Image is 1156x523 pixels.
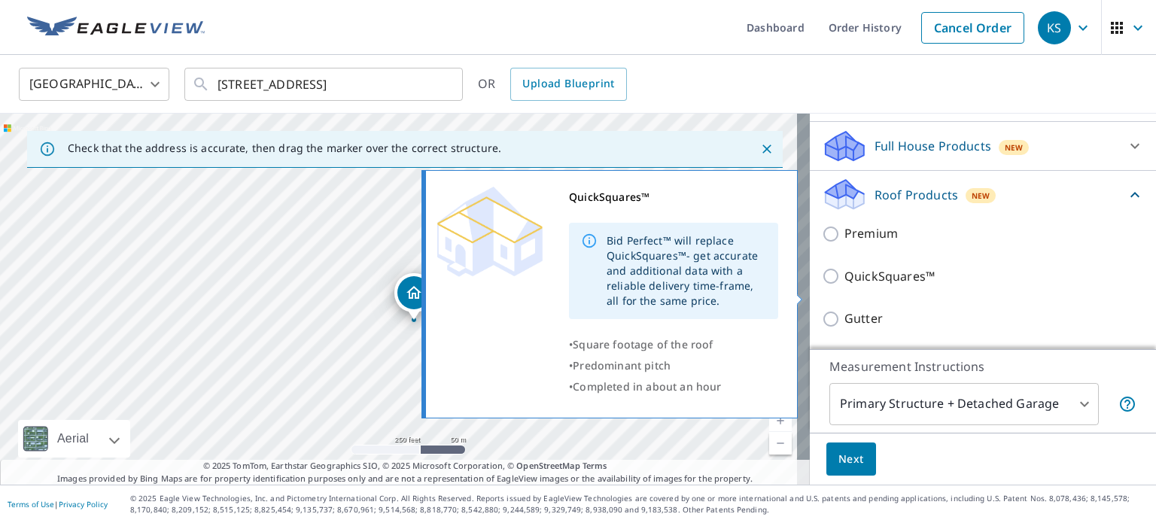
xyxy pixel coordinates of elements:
p: Premium [844,224,898,243]
p: | [8,500,108,509]
span: Predominant pitch [573,358,671,372]
div: • [569,376,778,397]
div: Full House ProductsNew [822,128,1144,164]
p: Roof Products [875,186,958,204]
input: Search by address or latitude-longitude [218,63,432,105]
a: OpenStreetMap [516,460,580,471]
button: Next [826,442,876,476]
button: Close [757,139,777,159]
a: Terms of Use [8,499,54,509]
div: Roof ProductsNew [822,177,1144,212]
span: Your report will include the primary structure and a detached garage if one exists. [1118,395,1136,413]
span: Square footage of the roof [573,337,713,351]
div: KS [1038,11,1071,44]
img: Premium [437,187,543,277]
span: New [972,190,990,202]
div: QuickSquares™ [569,187,778,208]
a: Cancel Order [921,12,1024,44]
div: Primary Structure + Detached Garage [829,383,1099,425]
span: Completed in about an hour [573,379,721,394]
p: Gutter [844,309,883,328]
img: EV Logo [27,17,205,39]
div: Dropped pin, building 1, Residential property, 17975 Crestline Dr Lake Oswego, OR 97034 [394,273,433,320]
div: Aerial [18,420,130,458]
p: Measurement Instructions [829,357,1136,376]
a: Privacy Policy [59,499,108,509]
p: Check that the address is accurate, then drag the marker over the correct structure. [68,141,501,155]
p: QuickSquares™ [844,267,935,286]
a: Upload Blueprint [510,68,626,101]
div: Bid Perfect™ will replace QuickSquares™- get accurate and additional data with a reliable deliver... [607,227,766,315]
span: Next [838,450,864,469]
p: © 2025 Eagle View Technologies, Inc. and Pictometry International Corp. All Rights Reserved. Repo... [130,493,1148,515]
span: © 2025 TomTom, Earthstar Geographics SIO, © 2025 Microsoft Corporation, © [203,460,607,473]
div: OR [478,68,627,101]
a: Current Level 17, Zoom Out [769,432,792,455]
p: Full House Products [875,137,991,155]
div: • [569,355,778,376]
a: Terms [583,460,607,471]
div: • [569,334,778,355]
div: [GEOGRAPHIC_DATA] [19,63,169,105]
div: Aerial [53,420,93,458]
span: New [1005,141,1024,154]
span: Upload Blueprint [522,74,614,93]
